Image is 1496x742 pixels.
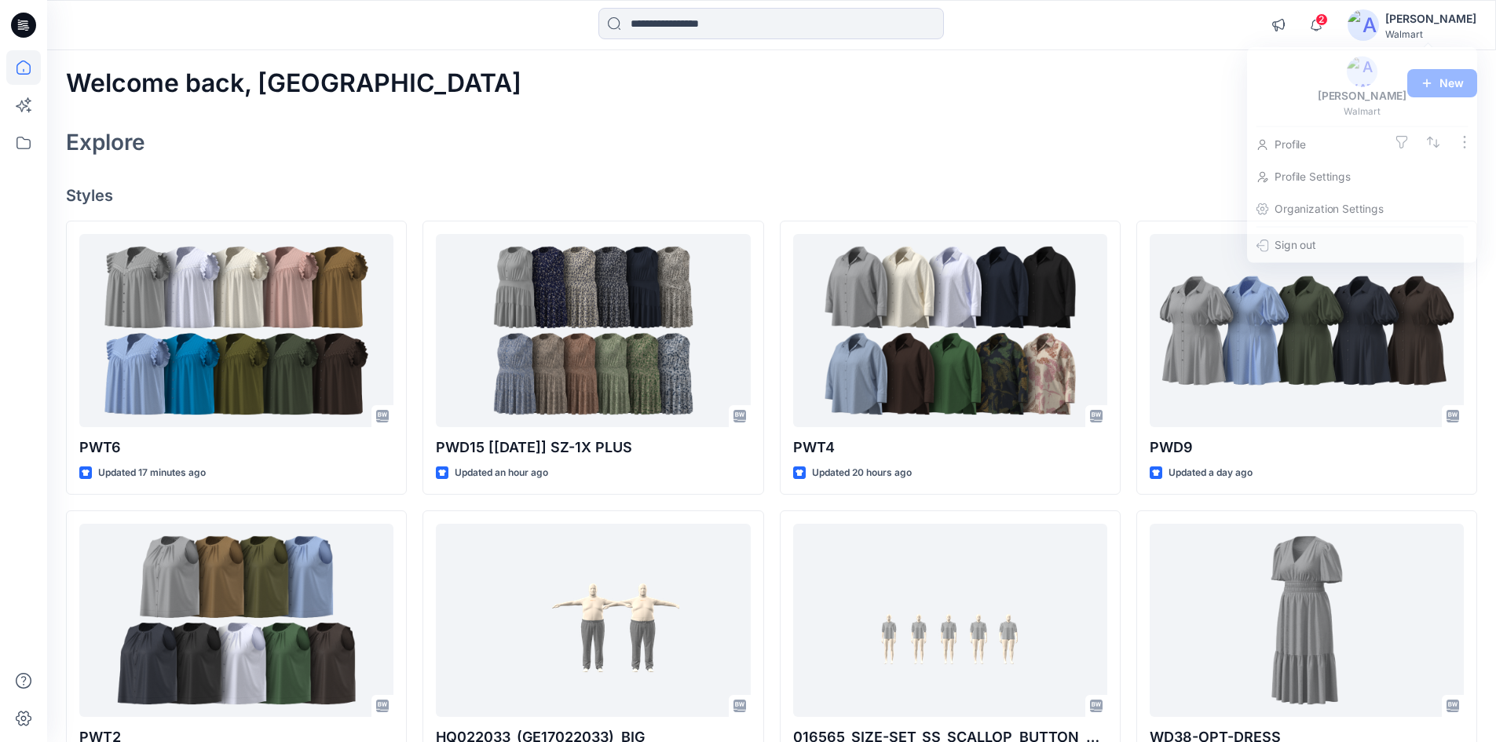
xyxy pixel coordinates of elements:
[812,465,912,481] p: Updated 20 hours ago
[1247,130,1477,159] a: Profile
[79,437,393,459] p: PWT6
[1275,230,1316,259] p: Sign out
[1247,162,1477,191] a: Profile Settings
[793,437,1107,459] p: PWT4
[1275,195,1384,224] p: Organization Settings
[66,186,1477,205] h4: Styles
[1385,9,1476,28] div: [PERSON_NAME]
[1150,524,1464,718] a: WD38-OPT-DRESS
[793,234,1107,428] a: PWT4
[1150,437,1464,459] p: PWD9
[1169,465,1253,481] p: Updated a day ago
[79,234,393,428] a: PWT6
[66,69,521,98] h2: Welcome back, [GEOGRAPHIC_DATA]
[98,465,206,481] p: Updated 17 minutes ago
[436,437,750,459] p: PWD15 [[DATE]] SZ-1X PLUS
[1275,162,1351,191] p: Profile Settings
[1348,9,1379,41] img: avatar
[1347,57,1377,87] img: avatar
[793,524,1107,718] a: 016565_SIZE-SET_SS_SCALLOP_BUTTON_DOWN
[1150,234,1464,428] a: PWD9
[1385,28,1476,40] div: Walmart
[1275,130,1306,159] p: Profile
[79,524,393,718] a: PWT2
[1247,195,1477,224] a: Organization Settings
[436,234,750,428] a: PWD15 [27-09-25] SZ-1X PLUS
[66,130,145,155] h2: Explore
[455,465,548,481] p: Updated an hour ago
[1344,105,1381,117] div: Walmart
[1308,87,1416,105] div: [PERSON_NAME]
[436,524,750,718] a: HQ022033_(GE17022033)_BIG
[1315,13,1328,26] span: 2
